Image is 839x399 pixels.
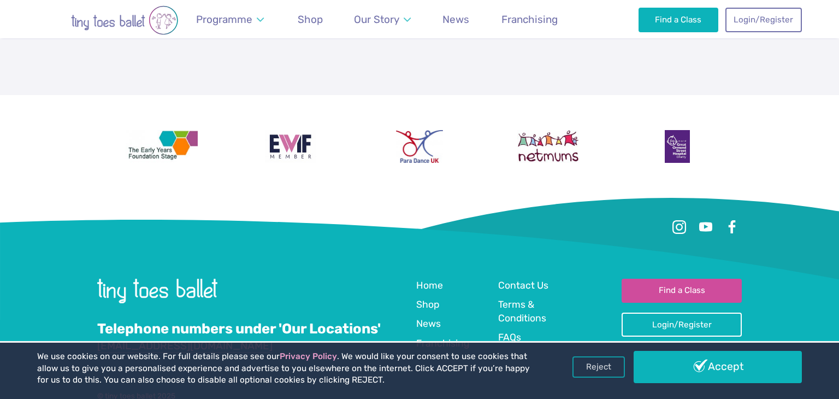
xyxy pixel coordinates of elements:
[498,280,548,291] span: Contact Us
[501,13,558,26] span: Franchising
[634,351,802,383] a: Accept
[191,7,269,32] a: Programme
[196,13,252,26] span: Programme
[416,299,439,310] span: Shop
[396,130,443,163] img: Para Dance UK
[696,218,716,237] a: Youtube
[722,218,742,237] a: Facebook
[498,299,546,324] span: Terms & Conditions
[498,279,548,294] a: Contact Us
[498,332,521,343] span: FAQs
[438,7,475,32] a: News
[298,13,323,26] span: Shop
[572,356,625,377] a: Reject
[280,351,337,361] a: Privacy Policy
[416,298,439,313] a: Shop
[639,8,719,32] a: Find a Class
[97,320,381,338] a: Telephone numbers under 'Our Locations'
[126,130,198,163] img: The Early Years Foundation Stage
[37,351,534,386] p: We use cookies on our website. For full details please see our . We would like your consent to us...
[97,339,273,353] a: [EMAIL_ADDRESS][DOMAIN_NAME]
[622,279,742,303] a: Find a Class
[416,337,470,351] a: Franchising
[670,218,689,237] a: Instagram
[498,331,521,345] a: FAQs
[725,8,802,32] a: Login/Register
[622,313,742,337] a: Login/Register
[416,279,443,294] a: Home
[498,298,570,326] a: Terms & Conditions
[349,7,416,32] a: Our Story
[416,338,470,349] span: Franchising
[442,13,469,26] span: News
[416,317,441,332] a: News
[354,13,399,26] span: Our Story
[265,130,317,163] img: Encouraging Women Into Franchising
[416,280,443,291] span: Home
[292,7,328,32] a: Shop
[496,7,563,32] a: Franchising
[416,318,441,329] span: News
[37,5,212,35] img: tiny toes ballet
[97,279,217,303] img: tiny toes ballet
